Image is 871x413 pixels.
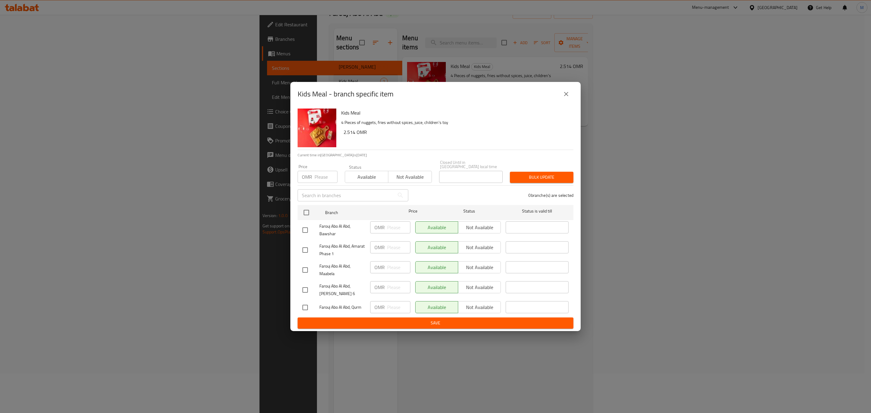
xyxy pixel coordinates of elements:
[302,173,312,180] p: OMR
[315,171,338,183] input: Please enter price
[319,223,365,238] span: Farouj Abo Al Abd, Bawshar
[341,109,569,117] h6: Kids Meal
[345,171,388,183] button: Available
[302,319,569,327] span: Save
[347,173,386,181] span: Available
[319,282,365,298] span: Farouj Abo Al Abd, [PERSON_NAME] 6
[515,174,569,181] span: Bulk update
[298,317,573,329] button: Save
[387,221,410,233] input: Please enter price
[559,87,573,101] button: close
[374,304,385,311] p: OMR
[341,119,569,126] p: 4 Pieces of nuggets, fries without spices, juice, children's toy
[374,224,385,231] p: OMR
[388,171,432,183] button: Not available
[510,172,573,183] button: Bulk update
[393,207,433,215] span: Price
[298,89,393,99] h2: Kids Meal - branch specific item
[387,261,410,273] input: Please enter price
[391,173,429,181] span: Not available
[344,128,569,136] h6: 2.514 OMR
[298,152,573,158] p: Current time in [GEOGRAPHIC_DATA] is [DATE]
[298,109,336,147] img: Kids Meal
[319,262,365,278] span: Farouj Abo Al Abd, Maabela
[387,241,410,253] input: Please enter price
[528,192,573,198] p: 0 branche(s) are selected
[387,301,410,313] input: Please enter price
[438,207,501,215] span: Status
[374,264,385,271] p: OMR
[298,189,394,201] input: Search in branches
[506,207,569,215] span: Status is valid till
[374,284,385,291] p: OMR
[325,209,388,216] span: Branch
[319,242,365,258] span: Farouj Abo Al Abd, Amarat Phase 1
[319,304,365,311] span: Farouj Abo Al Abd, Qurm
[374,244,385,251] p: OMR
[387,281,410,293] input: Please enter price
